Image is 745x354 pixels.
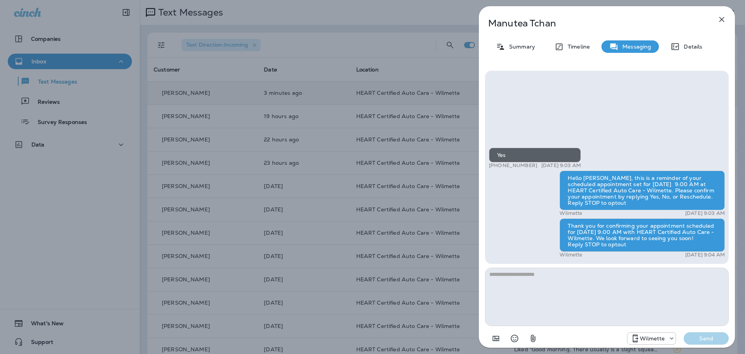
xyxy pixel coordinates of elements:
[505,44,535,50] p: Summary
[489,162,537,169] p: [PHONE_NUMBER]
[541,162,581,169] p: [DATE] 9:03 AM
[627,334,676,343] div: +1 (847) 865-9557
[489,148,581,162] div: Yes
[685,210,725,216] p: [DATE] 9:03 AM
[560,210,582,216] p: Wilmette
[560,218,725,252] div: Thank you for confirming your appointment scheduled for [DATE] 9:00 AM with HEART Certified Auto ...
[640,335,665,342] p: Wilmette
[507,331,522,346] button: Select an emoji
[488,331,504,346] button: Add in a premade template
[564,44,590,50] p: Timeline
[560,252,582,258] p: Wilmette
[560,171,725,210] div: Hello [PERSON_NAME], this is a reminder of your scheduled appointment set for [DATE] 9:00 AM at H...
[619,44,651,50] p: Messaging
[488,18,700,29] p: Manutea Tchan
[680,44,702,50] p: Details
[685,252,725,258] p: [DATE] 9:04 AM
